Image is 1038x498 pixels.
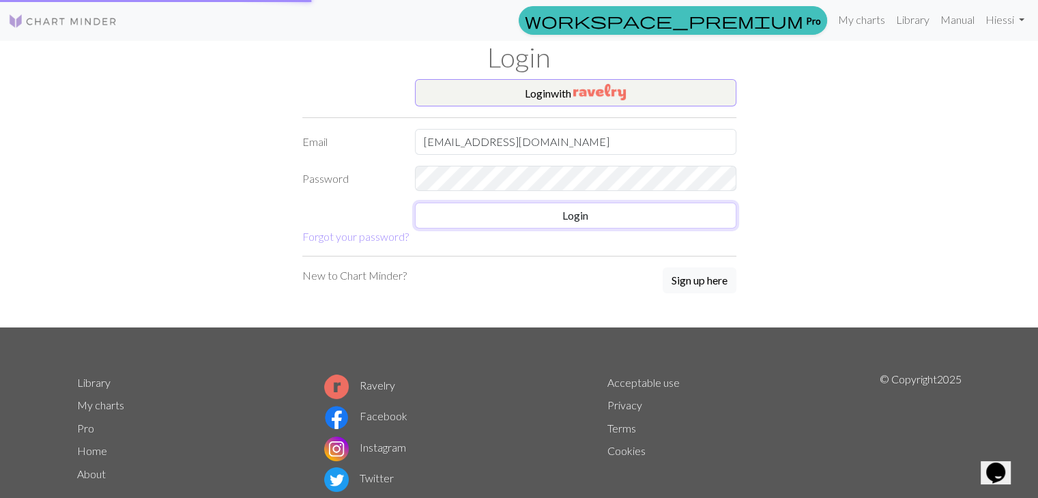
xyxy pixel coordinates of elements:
a: Hiessi [980,6,1030,33]
a: Acceptable use [607,376,680,389]
a: My charts [833,6,891,33]
iframe: chat widget [981,443,1024,484]
a: Sign up here [663,267,736,295]
a: Manual [935,6,980,33]
img: Ravelry [573,84,626,100]
a: About [77,467,106,480]
a: Library [77,376,111,389]
a: My charts [77,398,124,411]
img: Twitter logo [324,467,349,492]
a: Pro [519,6,827,35]
button: Login [415,203,736,229]
img: Logo [8,13,117,29]
label: Password [294,166,407,192]
h1: Login [69,41,970,74]
a: Twitter [324,471,394,484]
a: Facebook [324,409,407,422]
img: Ravelry logo [324,375,349,399]
a: Privacy [607,398,642,411]
a: Instagram [324,441,406,454]
a: Ravelry [324,379,395,392]
a: Cookies [607,444,646,457]
a: Pro [77,422,94,435]
a: Library [891,6,935,33]
span: workspace_premium [525,11,803,30]
a: Home [77,444,107,457]
p: New to Chart Minder? [302,267,407,284]
img: Instagram logo [324,437,349,461]
img: Facebook logo [324,405,349,430]
a: Terms [607,422,636,435]
p: © Copyright 2025 [880,371,962,495]
a: Forgot your password? [302,230,409,243]
button: Loginwith [415,79,736,106]
label: Email [294,129,407,155]
button: Sign up here [663,267,736,293]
